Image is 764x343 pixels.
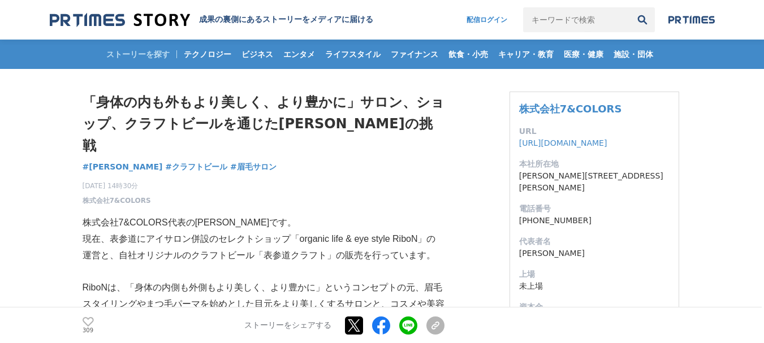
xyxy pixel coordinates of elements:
dt: 本社所在地 [519,158,670,170]
h2: 成果の裏側にあるストーリーをメディアに届ける [199,15,373,25]
p: 株式会社7&COLORS代表の[PERSON_NAME]です。 [83,215,444,231]
dd: 未上場 [519,280,670,292]
span: #クラフトビール [165,162,227,172]
span: [DATE] 14時30分 [83,181,151,191]
dt: 電話番号 [519,203,670,215]
span: 飲食・小売 [444,49,493,59]
dt: 代表者名 [519,236,670,248]
img: prtimes [668,15,715,24]
span: 施設・団体 [609,49,658,59]
span: ビジネス [237,49,278,59]
h1: 「身体の内も外もより美しく、より豊かに」サロン、ショップ、クラフトビールを通じた[PERSON_NAME]の挑戦 [83,92,444,157]
a: 配信ログイン [455,7,519,32]
dd: [PHONE_NUMBER] [519,215,670,227]
span: テクノロジー [179,49,236,59]
p: RiboNは、「身体の内側も外側もより美しく、より豊かに」というコンセプトの元、眉毛スタイリングやまつ毛パーマを始めとした目元をより美しくするサロンと、コスメや美容の商品、日用品を中心としたセレ... [83,280,444,328]
input: キーワードで検索 [523,7,630,32]
p: 現在、表参道にアイサロン併設のセレクトショップ「organic life & eye style RiboN」の運営と、自社オリジナルのクラフトビール「表参道クラフト」の販売を行っています。 [83,231,444,264]
a: #[PERSON_NAME] [83,161,163,173]
a: 株式会社7&COLORS [83,196,151,206]
p: 309 [83,328,94,333]
a: 医療・健康 [559,40,608,69]
span: ライフスタイル [321,49,385,59]
a: #眉毛サロン [230,161,277,173]
span: キャリア・教育 [494,49,558,59]
dt: URL [519,125,670,137]
a: ファイナンス [386,40,443,69]
img: 成果の裏側にあるストーリーをメディアに届ける [50,12,190,28]
dt: 資本金 [519,301,670,313]
a: テクノロジー [179,40,236,69]
a: ビジネス [237,40,278,69]
a: ライフスタイル [321,40,385,69]
dt: 上場 [519,268,670,280]
dd: [PERSON_NAME] [519,248,670,259]
a: 成果の裏側にあるストーリーをメディアに届ける 成果の裏側にあるストーリーをメディアに届ける [50,12,373,28]
span: #[PERSON_NAME] [83,162,163,172]
a: キャリア・教育 [494,40,558,69]
a: エンタメ [279,40,320,69]
button: 検索 [630,7,655,32]
a: 施設・団体 [609,40,658,69]
a: [URL][DOMAIN_NAME] [519,138,607,147]
span: ファイナンス [386,49,443,59]
dd: [PERSON_NAME][STREET_ADDRESS][PERSON_NAME] [519,170,670,194]
a: 飲食・小売 [444,40,493,69]
a: #クラフトビール [165,161,227,173]
span: 医療・健康 [559,49,608,59]
span: エンタメ [279,49,320,59]
span: #眉毛サロン [230,162,277,172]
a: 株式会社7&COLORS [519,103,622,115]
p: ストーリーをシェアする [244,320,331,331]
